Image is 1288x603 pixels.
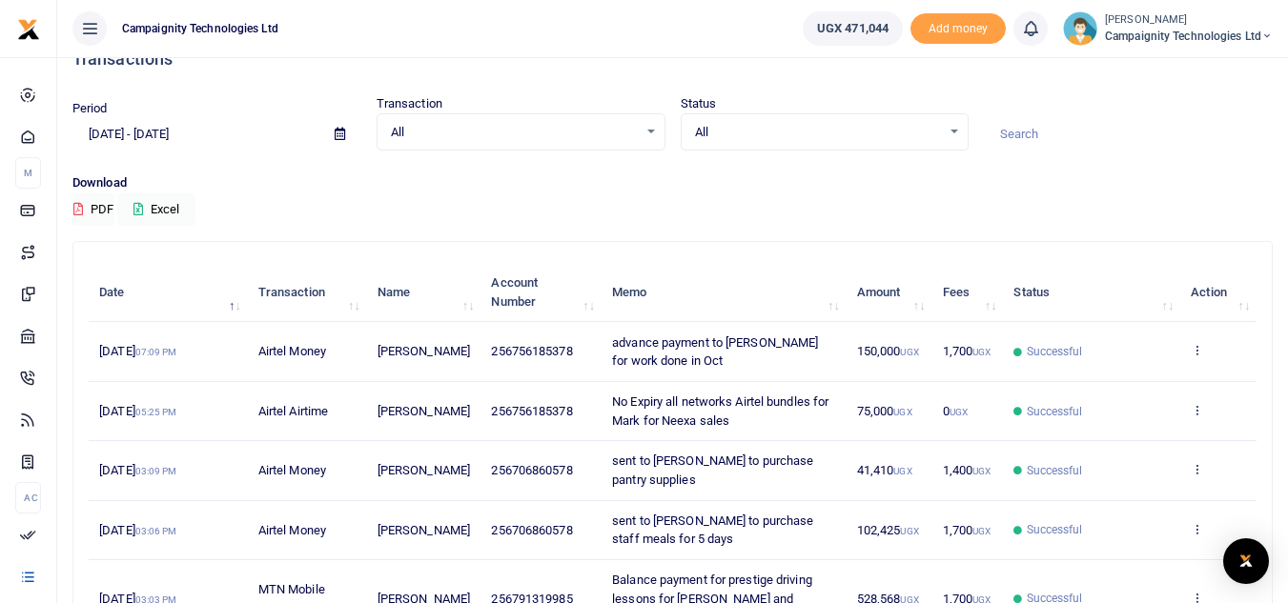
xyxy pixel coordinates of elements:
span: 150,000 [857,344,919,358]
li: M [15,157,41,189]
span: [DATE] [99,344,176,358]
li: Ac [15,482,41,513]
span: All [391,123,638,142]
input: select period [72,118,319,151]
a: logo-small logo-large logo-large [17,21,40,35]
label: Period [72,99,108,118]
th: Transaction: activate to sort column ascending [248,263,367,322]
img: profile-user [1063,11,1097,46]
li: Wallet ballance [795,11,910,46]
img: logo-small [17,18,40,41]
span: [PERSON_NAME] [378,463,470,477]
small: UGX [972,347,991,357]
a: Add money [910,20,1006,34]
span: [DATE] [99,404,176,418]
span: 1,400 [943,463,992,477]
small: UGX [900,526,918,536]
span: 256706860578 [491,463,572,477]
th: Status: activate to sort column ascending [1003,263,1180,322]
span: Campaignity Technologies Ltd [114,20,286,37]
span: All [695,123,942,142]
h4: Transactions [72,49,1273,70]
span: UGX 471,044 [817,19,889,38]
div: Open Intercom Messenger [1223,538,1269,584]
button: Excel [117,193,195,226]
span: No Expiry all networks Airtel bundles for Mark for Neexa sales [612,394,828,428]
small: 03:09 PM [135,466,177,476]
li: Toup your wallet [910,13,1006,45]
span: 0 [943,404,968,418]
small: 03:06 PM [135,526,177,536]
th: Amount: activate to sort column ascending [847,263,932,322]
th: Account Number: activate to sort column ascending [480,263,602,322]
span: 256756185378 [491,344,572,358]
span: [DATE] [99,463,176,477]
small: UGX [972,526,991,536]
span: Successful [1027,521,1083,538]
th: Memo: activate to sort column ascending [602,263,847,322]
small: [PERSON_NAME] [1105,12,1273,29]
span: 1,700 [943,344,992,358]
small: UGX [893,407,911,417]
span: [PERSON_NAME] [378,404,470,418]
span: 75,000 [857,404,912,418]
span: sent to [PERSON_NAME] to purchase pantry supplies [612,453,813,487]
span: Campaignity Technologies Ltd [1105,28,1273,45]
span: [PERSON_NAME] [378,344,470,358]
small: 05:25 PM [135,407,177,417]
span: Successful [1027,403,1083,420]
span: 256706860578 [491,523,572,537]
th: Date: activate to sort column descending [89,263,248,322]
small: UGX [972,466,991,476]
span: Successful [1027,343,1083,360]
th: Action: activate to sort column ascending [1180,263,1257,322]
small: 07:09 PM [135,347,177,357]
span: Airtel Money [258,523,326,537]
th: Name: activate to sort column ascending [367,263,481,322]
span: Add money [910,13,1006,45]
input: Search [984,118,1273,151]
label: Status [681,94,717,113]
button: PDF [72,193,114,226]
span: [PERSON_NAME] [378,523,470,537]
a: UGX 471,044 [803,11,903,46]
small: UGX [900,347,918,357]
label: Transaction [377,94,442,113]
span: advance payment to [PERSON_NAME] for work done in Oct [612,335,818,369]
span: sent to [PERSON_NAME] to purchase staff meals for 5 days [612,513,813,547]
span: 1,700 [943,523,992,537]
a: profile-user [PERSON_NAME] Campaignity Technologies Ltd [1063,11,1273,46]
span: Successful [1027,462,1083,479]
span: Airtel Airtime [258,404,328,418]
th: Fees: activate to sort column ascending [931,263,1003,322]
span: [DATE] [99,523,176,537]
span: 41,410 [857,463,912,477]
small: UGX [893,466,911,476]
p: Download [72,173,1273,193]
small: UGX [950,407,968,417]
span: Airtel Money [258,463,326,477]
span: Airtel Money [258,344,326,358]
span: 102,425 [857,523,919,537]
span: 256756185378 [491,404,572,418]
